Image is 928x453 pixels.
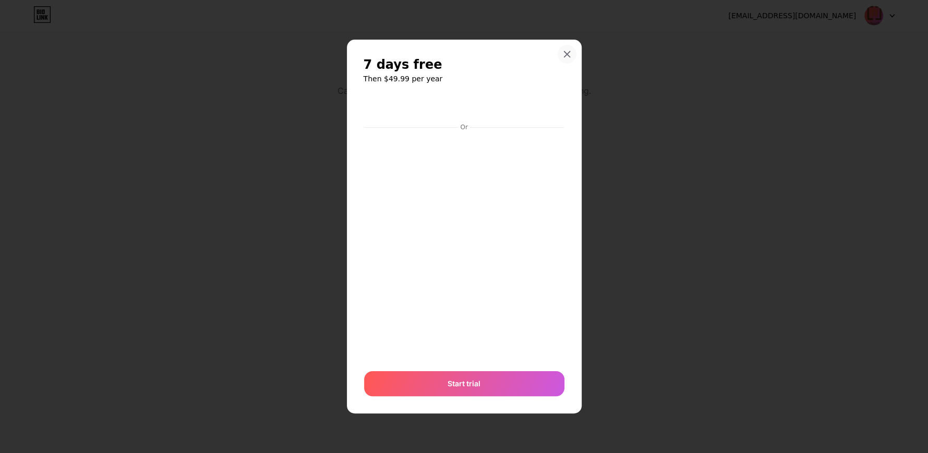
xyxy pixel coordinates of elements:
div: Or [458,123,469,131]
span: Start trial [448,378,480,389]
span: 7 days free [364,56,442,73]
h6: Then $49.99 per year [364,74,565,84]
iframe: Secure payment input frame [362,132,567,361]
iframe: Secure payment button frame [364,95,564,120]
